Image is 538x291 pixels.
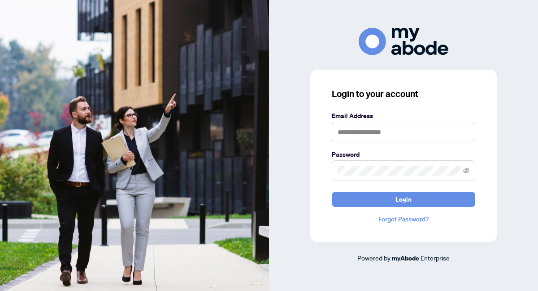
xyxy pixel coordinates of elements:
span: Enterprise [421,254,450,262]
h3: Login to your account [332,88,475,100]
span: Login [395,192,412,207]
a: myAbode [392,253,419,263]
span: Powered by [357,254,390,262]
a: Forgot Password? [332,214,475,224]
label: Password [332,150,475,159]
span: eye-invisible [463,168,469,174]
label: Email Address [332,111,475,121]
button: Login [332,192,475,207]
img: ma-logo [359,28,448,55]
